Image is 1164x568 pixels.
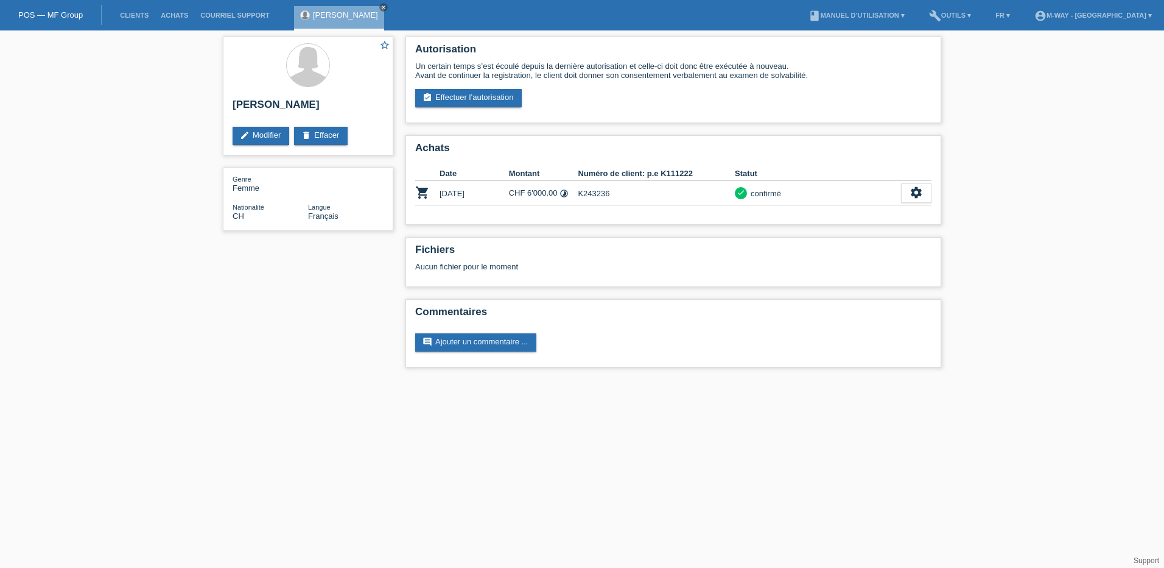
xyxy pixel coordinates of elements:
[240,130,250,140] i: edit
[440,166,509,181] th: Date
[155,12,194,19] a: Achats
[415,142,931,160] h2: Achats
[294,127,348,145] a: deleteEffacer
[1134,556,1159,565] a: Support
[923,12,977,19] a: buildOutils ▾
[578,166,735,181] th: Numéro de client: p.e K111222
[313,10,378,20] a: [PERSON_NAME]
[233,127,289,145] a: editModifier
[415,62,931,80] div: Un certain temps s’est écoulé depuis la dernière autorisation et celle-ci doit donc être exécutée...
[1028,12,1158,19] a: account_circlem-way - [GEOGRAPHIC_DATA] ▾
[737,188,745,197] i: check
[233,211,244,221] span: Suisse
[379,40,390,51] i: star_border
[379,40,390,52] a: star_border
[233,176,251,183] span: Genre
[308,204,331,211] span: Langue
[509,181,578,206] td: CHF 6'000.00
[233,204,264,211] span: Nationalité
[747,187,781,200] div: confirmé
[808,10,821,22] i: book
[114,12,155,19] a: Clients
[422,337,432,347] i: comment
[194,12,275,19] a: Courriel Support
[910,186,923,199] i: settings
[18,10,83,20] a: POS — MF Group
[989,12,1016,19] a: FR ▾
[233,99,384,117] h2: [PERSON_NAME]
[802,12,911,19] a: bookManuel d’utilisation ▾
[1034,10,1047,22] i: account_circle
[415,89,522,107] a: assignment_turned_inEffectuer l’autorisation
[440,181,509,206] td: [DATE]
[559,189,569,198] i: Taux fixes (24 versements)
[415,262,787,271] div: Aucun fichier pour le moment
[233,174,308,193] div: Femme
[509,166,578,181] th: Montant
[380,4,387,10] i: close
[578,181,735,206] td: K243236
[735,166,901,181] th: Statut
[379,3,388,12] a: close
[422,93,432,102] i: assignment_turned_in
[415,306,931,324] h2: Commentaires
[415,43,931,62] h2: Autorisation
[301,130,311,140] i: delete
[415,185,430,200] i: POSP00026832
[415,333,536,352] a: commentAjouter un commentaire ...
[929,10,941,22] i: build
[415,244,931,262] h2: Fichiers
[308,211,338,221] span: Français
